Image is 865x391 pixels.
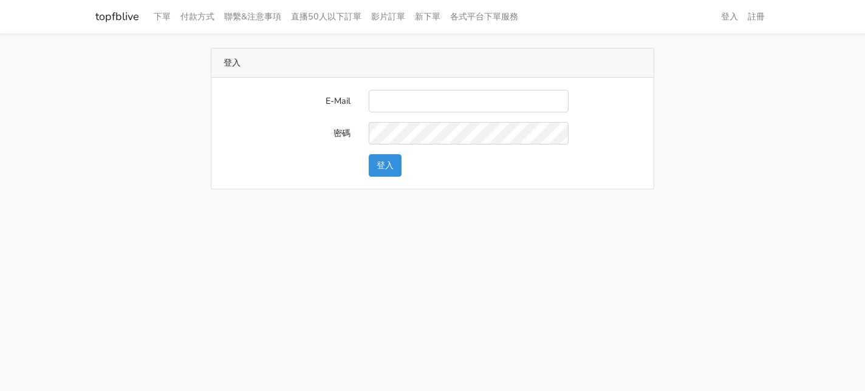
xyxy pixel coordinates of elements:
[445,5,523,29] a: 各式平台下單服務
[95,5,139,29] a: topfblive
[149,5,176,29] a: 下單
[214,90,360,112] label: E-Mail
[410,5,445,29] a: 新下單
[366,5,410,29] a: 影片訂單
[743,5,770,29] a: 註冊
[214,122,360,144] label: 密碼
[219,5,286,29] a: 聯繫&注意事項
[716,5,743,29] a: 登入
[369,154,402,177] button: 登入
[211,49,654,78] div: 登入
[286,5,366,29] a: 直播50人以下訂單
[176,5,219,29] a: 付款方式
